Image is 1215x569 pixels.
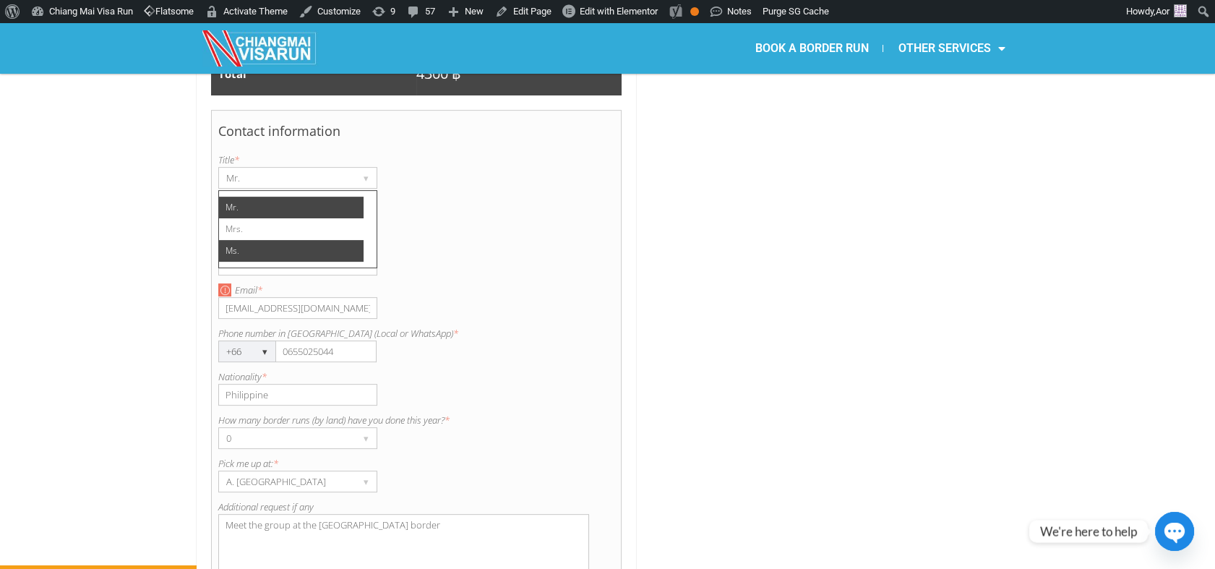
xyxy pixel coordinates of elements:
[580,6,658,17] span: Edit with Elementor
[607,32,1019,65] nav: Menu
[218,283,615,297] label: Email
[219,341,248,361] div: +66
[356,168,377,188] div: ▾
[883,32,1019,65] a: OTHER SERVICES
[218,369,615,384] label: Nationality
[1156,6,1169,17] span: Aor
[356,471,377,492] div: ▾
[740,32,883,65] a: BOOK A BORDER RUN
[690,7,699,16] div: OK
[219,471,349,492] div: A. [GEOGRAPHIC_DATA]
[416,52,622,95] td: 4300 ฿
[218,239,615,254] label: Last name
[211,52,416,95] td: Total
[218,413,615,427] label: How many border runs (by land) have you done this year?
[219,240,364,262] li: Ms.
[218,153,615,167] label: Title
[356,428,377,448] div: ▾
[218,456,615,471] label: Pick me up at:
[219,428,349,448] div: 0
[255,341,275,361] div: ▾
[219,168,349,188] div: Mr.
[218,116,615,153] h4: Contact information
[218,326,615,341] label: Phone number in [GEOGRAPHIC_DATA] (Local or WhatsApp)
[219,218,364,240] li: Mrs.
[218,196,615,210] label: First name
[218,500,615,514] label: Additional request if any
[219,197,364,218] li: Mr.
